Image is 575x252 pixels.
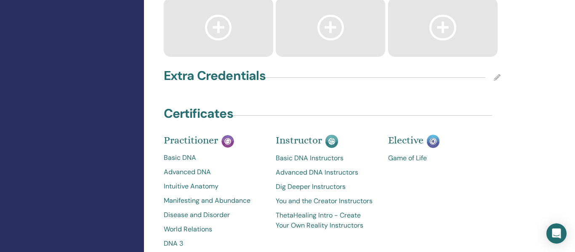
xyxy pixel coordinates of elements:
[276,182,375,192] a: Dig Deeper Instructors
[388,134,423,146] span: Elective
[546,223,567,244] div: Open Intercom Messenger
[164,106,233,121] h4: Certificates
[164,196,264,206] a: Manifesting and Abundance
[164,167,264,177] a: Advanced DNA
[164,68,266,83] h4: Extra Credentials
[388,153,488,163] a: Game of Life
[164,153,264,163] a: Basic DNA
[164,134,218,146] span: Practitioner
[276,210,375,231] a: ThetaHealing Intro - Create Your Own Reality Instructors
[276,167,375,178] a: Advanced DNA Instructors
[164,224,264,234] a: World Relations
[164,181,264,191] a: Intuitive Anatomy
[276,153,375,163] a: Basic DNA Instructors
[164,210,264,220] a: Disease and Disorder
[276,196,375,206] a: You and the Creator Instructors
[164,239,264,249] a: DNA 3
[276,134,322,146] span: Instructor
